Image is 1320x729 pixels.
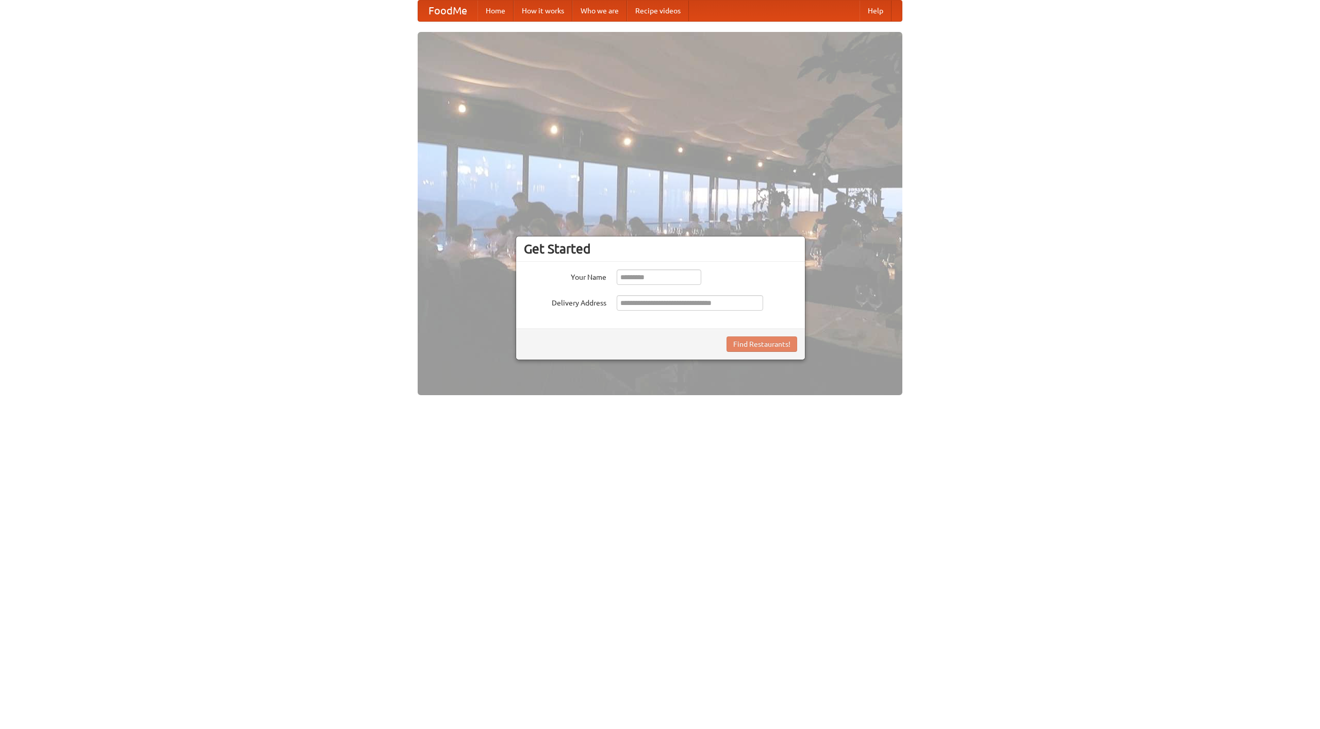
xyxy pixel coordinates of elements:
a: Home [477,1,514,21]
h3: Get Started [524,241,797,257]
button: Find Restaurants! [727,336,797,352]
a: FoodMe [418,1,477,21]
label: Delivery Address [524,295,606,308]
label: Your Name [524,269,606,282]
a: Recipe videos [627,1,689,21]
a: Who we are [572,1,627,21]
a: How it works [514,1,572,21]
a: Help [860,1,892,21]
